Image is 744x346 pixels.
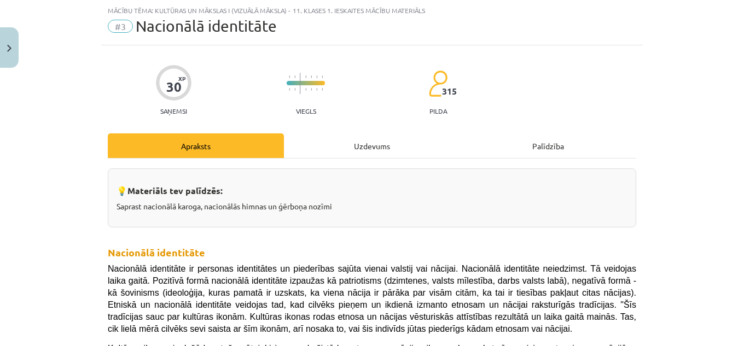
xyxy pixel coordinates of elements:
[300,73,301,94] img: icon-long-line-d9ea69661e0d244f92f715978eff75569469978d946b2353a9bb055b3ed8787d.svg
[178,75,185,81] span: XP
[117,201,627,212] p: Saprast nacionālā karoga, nacionālās himnas un ģērboņa nozīmi
[289,88,290,91] img: icon-short-line-57e1e144782c952c97e751825c79c345078a6d821885a25fce030b3d8c18986b.svg
[7,45,11,52] img: icon-close-lesson-0947bae3869378f0d4975bcd49f059093ad1ed9edebbc8119c70593378902aed.svg
[428,70,447,97] img: students-c634bb4e5e11cddfef0936a35e636f08e4e9abd3cc4e673bd6f9a4125e45ecb1.svg
[108,246,205,259] strong: Nacionālā identitāte
[305,75,306,78] img: icon-short-line-57e1e144782c952c97e751825c79c345078a6d821885a25fce030b3d8c18986b.svg
[322,75,323,78] img: icon-short-line-57e1e144782c952c97e751825c79c345078a6d821885a25fce030b3d8c18986b.svg
[460,133,636,158] div: Palīdzība
[289,75,290,78] img: icon-short-line-57e1e144782c952c97e751825c79c345078a6d821885a25fce030b3d8c18986b.svg
[311,88,312,91] img: icon-short-line-57e1e144782c952c97e751825c79c345078a6d821885a25fce030b3d8c18986b.svg
[108,133,284,158] div: Apraksts
[156,107,191,115] p: Saņemsi
[108,7,636,14] div: Mācību tēma: Kultūras un mākslas i (vizuālā māksla) - 11. klases 1. ieskaites mācību materiāls
[166,79,182,95] div: 30
[284,133,460,158] div: Uzdevums
[294,88,295,91] img: icon-short-line-57e1e144782c952c97e751825c79c345078a6d821885a25fce030b3d8c18986b.svg
[294,75,295,78] img: icon-short-line-57e1e144782c952c97e751825c79c345078a6d821885a25fce030b3d8c18986b.svg
[127,185,223,196] strong: Materiāls tev palīdzēs:
[316,88,317,91] img: icon-short-line-57e1e144782c952c97e751825c79c345078a6d821885a25fce030b3d8c18986b.svg
[108,264,636,333] span: Nacionālā identitāte ir personas identitātes un piederības sajūta vienai valstij vai nācijai. Nac...
[442,86,457,96] span: 315
[108,20,133,33] span: #3
[296,107,316,115] p: Viegls
[311,75,312,78] img: icon-short-line-57e1e144782c952c97e751825c79c345078a6d821885a25fce030b3d8c18986b.svg
[429,107,447,115] p: pilda
[117,177,627,197] h3: 💡
[305,88,306,91] img: icon-short-line-57e1e144782c952c97e751825c79c345078a6d821885a25fce030b3d8c18986b.svg
[316,75,317,78] img: icon-short-line-57e1e144782c952c97e751825c79c345078a6d821885a25fce030b3d8c18986b.svg
[322,88,323,91] img: icon-short-line-57e1e144782c952c97e751825c79c345078a6d821885a25fce030b3d8c18986b.svg
[136,17,277,35] span: Nacionālā identitāte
